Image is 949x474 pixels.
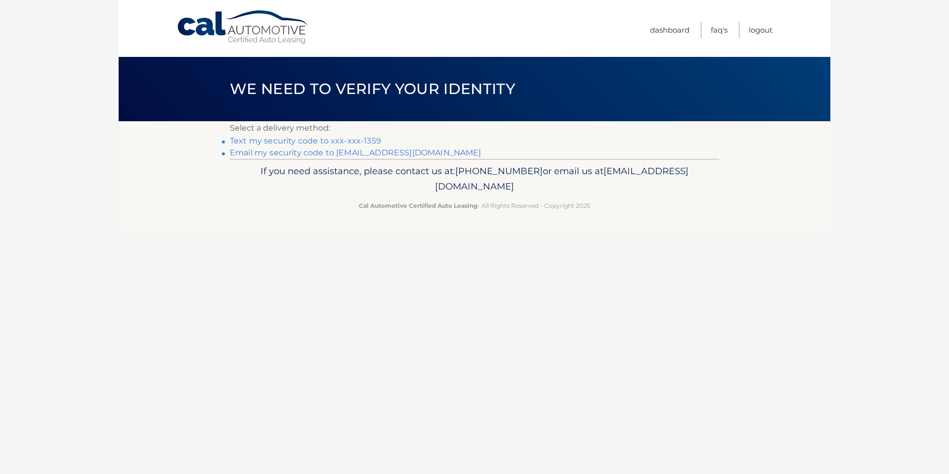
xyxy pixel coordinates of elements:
[176,10,310,45] a: Cal Automotive
[230,148,481,157] a: Email my security code to [EMAIL_ADDRESS][DOMAIN_NAME]
[230,121,719,135] p: Select a delivery method:
[749,22,773,38] a: Logout
[455,165,543,177] span: [PHONE_NUMBER]
[230,136,381,145] a: Text my security code to xxx-xxx-1359
[230,80,515,98] span: We need to verify your identity
[711,22,728,38] a: FAQ's
[236,163,713,195] p: If you need assistance, please contact us at: or email us at
[359,202,477,209] strong: Cal Automotive Certified Auto Leasing
[650,22,690,38] a: Dashboard
[236,200,713,211] p: - All Rights Reserved - Copyright 2025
